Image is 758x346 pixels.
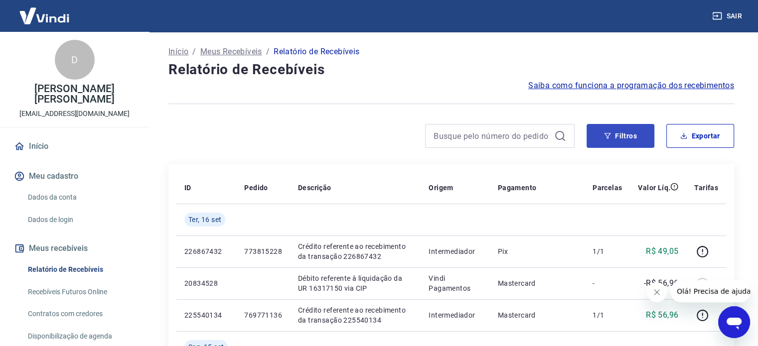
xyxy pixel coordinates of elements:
[647,282,667,302] iframe: Fechar mensagem
[593,310,622,320] p: 1/1
[587,124,654,148] button: Filtros
[24,304,137,324] a: Contratos com credores
[434,128,550,143] input: Busque pelo número do pedido
[593,246,622,256] p: 1/1
[646,309,678,321] p: R$ 56,96
[528,80,734,92] a: Saiba como funciona a programação dos recebimentos
[593,278,622,288] p: -
[498,246,577,256] p: Pix
[694,183,718,193] p: Tarifas
[671,280,750,302] iframe: Mensagem da empresa
[200,46,262,58] a: Meus Recebíveis
[244,310,282,320] p: 769771136
[12,237,137,259] button: Meus recebíveis
[55,40,95,80] div: D
[184,183,191,193] p: ID
[298,305,413,325] p: Crédito referente ao recebimento da transação 225540134
[498,310,577,320] p: Mastercard
[644,277,679,289] p: -R$ 56,96
[298,241,413,261] p: Crédito referente ao recebimento da transação 226867432
[24,187,137,208] a: Dados da conta
[429,246,481,256] p: Intermediador
[19,109,130,119] p: [EMAIL_ADDRESS][DOMAIN_NAME]
[24,282,137,302] a: Recebíveis Futuros Online
[298,183,331,193] p: Descrição
[184,310,228,320] p: 225540134
[184,246,228,256] p: 226867432
[244,246,282,256] p: 773815228
[429,310,481,320] p: Intermediador
[710,7,746,25] button: Sair
[24,259,137,280] a: Relatório de Recebíveis
[593,183,622,193] p: Parcelas
[168,46,188,58] a: Início
[646,245,678,257] p: R$ 49,05
[429,183,453,193] p: Origem
[24,210,137,230] a: Dados de login
[6,7,84,15] span: Olá! Precisa de ajuda?
[666,124,734,148] button: Exportar
[188,215,221,225] span: Ter, 16 set
[8,84,141,105] p: [PERSON_NAME] [PERSON_NAME]
[244,183,268,193] p: Pedido
[168,60,734,80] h4: Relatório de Recebíveis
[184,278,228,288] p: 20834528
[498,278,577,288] p: Mastercard
[638,183,670,193] p: Valor Líq.
[266,46,270,58] p: /
[192,46,196,58] p: /
[12,0,77,31] img: Vindi
[429,273,481,293] p: Vindi Pagamentos
[298,273,413,293] p: Débito referente à liquidação da UR 16317150 via CIP
[12,135,137,157] a: Início
[498,183,537,193] p: Pagamento
[274,46,359,58] p: Relatório de Recebíveis
[12,165,137,187] button: Meu cadastro
[718,306,750,338] iframe: Botão para abrir a janela de mensagens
